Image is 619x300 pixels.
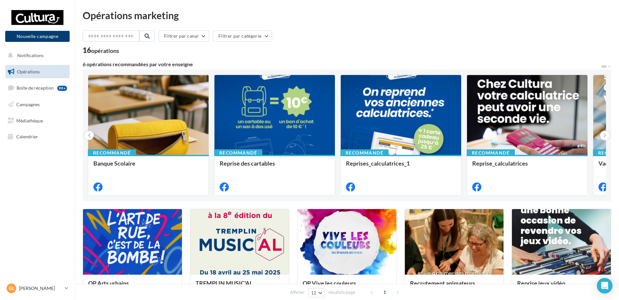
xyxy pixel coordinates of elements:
[214,149,262,156] div: Recommandé
[311,290,317,295] span: 12
[5,282,70,294] a: GL [PERSON_NAME]
[17,69,40,74] span: Opérations
[17,85,54,91] span: Boîte de réception
[303,280,391,293] div: OP Vive les couleurs
[4,130,71,144] a: Calendrier
[57,86,67,91] div: 99+
[196,280,284,293] div: TREMPLIN MUSIC'AL
[19,285,62,292] p: [PERSON_NAME]
[410,280,499,293] div: Recrutement animateurs
[16,118,43,123] span: Médiathèque
[93,160,203,173] div: Banque Scolaire
[16,134,38,139] span: Calendrier
[597,278,612,294] div: Open Intercom Messenger
[5,31,70,42] button: Nouvelle campagne
[83,47,119,54] div: 16
[308,288,325,297] button: 12
[517,280,606,293] div: Reprise jeux vidéo
[88,280,177,293] div: OP Arts urbains
[328,289,355,295] span: résultats/page
[4,81,71,95] a: Boîte de réception99+
[220,160,330,173] div: Reprise des cartables
[88,149,136,156] div: Recommandé
[4,65,71,79] a: Opérations
[213,31,272,42] button: Filtrer par catégorie
[379,287,390,297] span: 1
[4,98,71,111] a: Campagnes
[340,149,389,156] div: Recommandé
[467,149,515,156] div: Recommandé
[16,102,40,107] span: Campagnes
[83,10,611,20] div: Opérations marketing
[17,53,44,58] span: Notifications
[9,285,14,292] span: GL
[4,49,68,62] button: Notifications
[158,31,209,42] button: Filtrer par canal
[91,48,119,54] div: opérations
[290,289,305,295] span: Afficher
[346,160,456,173] div: Reprises_calculatrices_1
[472,160,582,173] div: Reprise_calculatrices
[83,62,601,67] div: 6 opérations recommandées par votre enseigne
[4,114,71,128] a: Médiathèque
